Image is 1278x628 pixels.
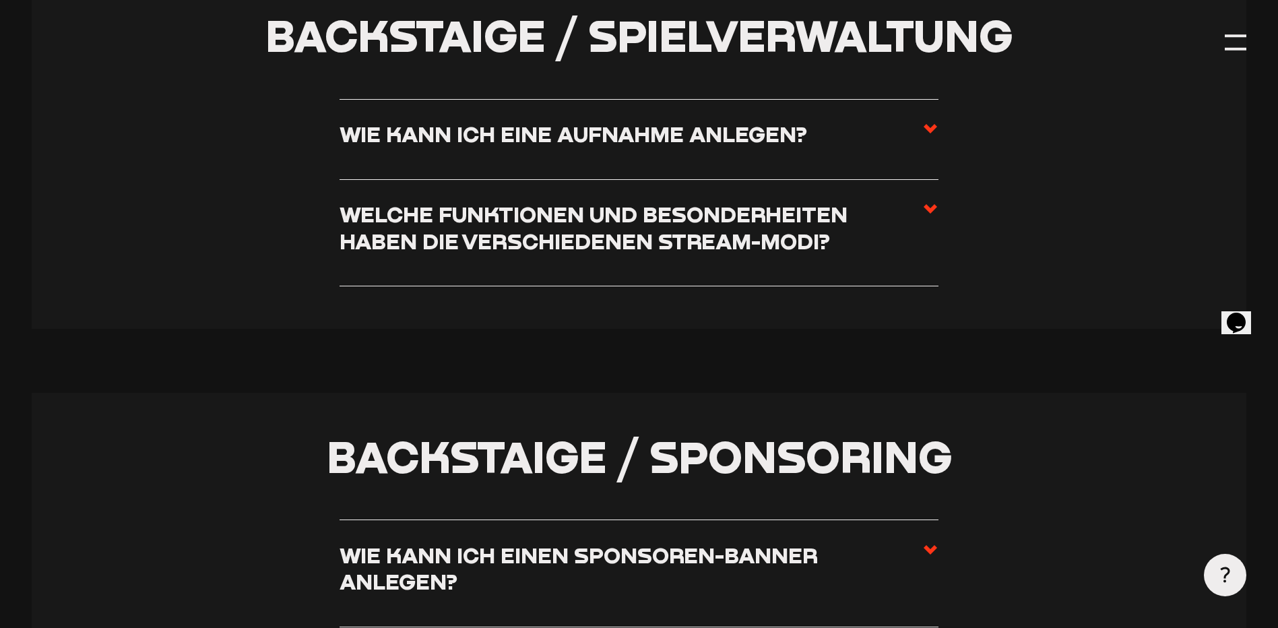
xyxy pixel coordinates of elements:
[265,9,1013,61] span: Backstaige / Spielverwaltung
[327,430,952,482] span: Backstaige / Sponsoring
[340,121,807,147] h3: Wie kann ich eine Aufnahme anlegen?
[1221,294,1265,334] iframe: chat widget
[340,201,922,254] h3: Welche Funktionen und Besonderheiten haben die verschiedenen Stream-Modi?
[340,542,922,595] h3: Wie kann ich einen Sponsoren-Banner anlegen?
